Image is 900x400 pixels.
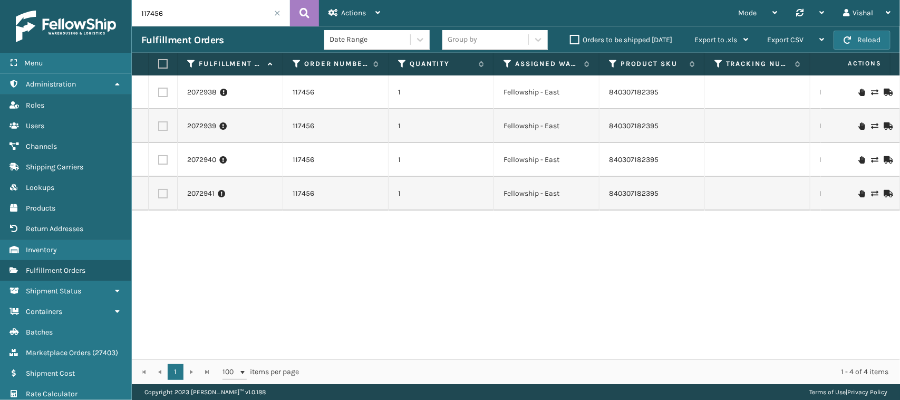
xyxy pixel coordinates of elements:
i: Change shipping [871,190,877,197]
span: Rate Calculator [26,389,78,398]
td: Fellowship - East [494,75,599,109]
a: 2072941 [187,188,215,199]
td: 1 [389,177,494,211]
span: items per page [222,364,299,380]
i: Change shipping [871,122,877,130]
label: Order Number [304,59,368,69]
div: 1 - 4 of 4 items [314,367,888,377]
h3: Fulfillment Orders [141,34,224,46]
a: 840307182395 [609,155,659,164]
span: Mode [738,8,757,17]
a: 117456 [293,121,314,131]
span: Shipment Status [26,287,81,296]
span: Shipment Cost [26,369,75,378]
i: On Hold [858,89,865,96]
a: 2072939 [187,121,216,131]
a: 117456 [293,188,314,199]
a: 840307182395 [609,189,659,198]
span: Return Addresses [26,224,83,233]
span: Marketplace Orders [26,348,91,357]
span: Channels [26,142,57,151]
i: Mark as Shipped [884,89,890,96]
span: Products [26,204,55,213]
span: Menu [24,59,43,68]
span: Roles [26,101,44,110]
i: Change shipping [871,89,877,96]
span: Inventory [26,245,57,254]
span: ( 27403 ) [92,348,118,357]
i: On Hold [858,122,865,130]
span: Users [26,121,44,130]
a: 840307182395 [609,88,659,97]
i: Change shipping [871,156,877,164]
a: Terms of Use [809,388,846,396]
a: 2072940 [187,155,216,165]
button: Reload [834,31,891,50]
td: 1 [389,143,494,177]
div: Date Range [330,34,411,45]
a: 2072938 [187,87,217,98]
a: 840307182395 [609,121,659,130]
p: Copyright 2023 [PERSON_NAME]™ v 1.0.188 [144,384,266,400]
span: Shipping Carriers [26,163,83,172]
td: Fellowship - East [494,177,599,211]
a: 117456 [293,87,314,98]
td: Fellowship - East [494,109,599,143]
span: Administration [26,80,76,89]
span: Batches [26,328,53,337]
i: Mark as Shipped [884,156,890,164]
div: Group by [448,34,477,45]
i: On Hold [858,156,865,164]
span: Actions [341,8,366,17]
td: 1 [389,75,494,109]
td: Fellowship - East [494,143,599,177]
td: 1 [389,109,494,143]
a: Privacy Policy [847,388,887,396]
img: logo [16,11,116,42]
span: Lookups [26,183,54,192]
span: 100 [222,367,238,377]
a: 1 [168,364,183,380]
label: Fulfillment Order Id [199,59,263,69]
span: Fulfillment Orders [26,266,85,275]
label: Orders to be shipped [DATE] [570,35,672,44]
i: Mark as Shipped [884,190,890,197]
i: On Hold [858,190,865,197]
span: Actions [815,55,888,72]
i: Mark as Shipped [884,122,890,130]
div: | [809,384,887,400]
label: Tracking Number [726,59,790,69]
a: 117456 [293,155,314,165]
span: Containers [26,307,62,316]
label: Quantity [410,59,473,69]
label: Product SKU [621,59,684,69]
span: Export CSV [767,35,804,44]
span: Export to .xls [694,35,737,44]
label: Assigned Warehouse [515,59,579,69]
